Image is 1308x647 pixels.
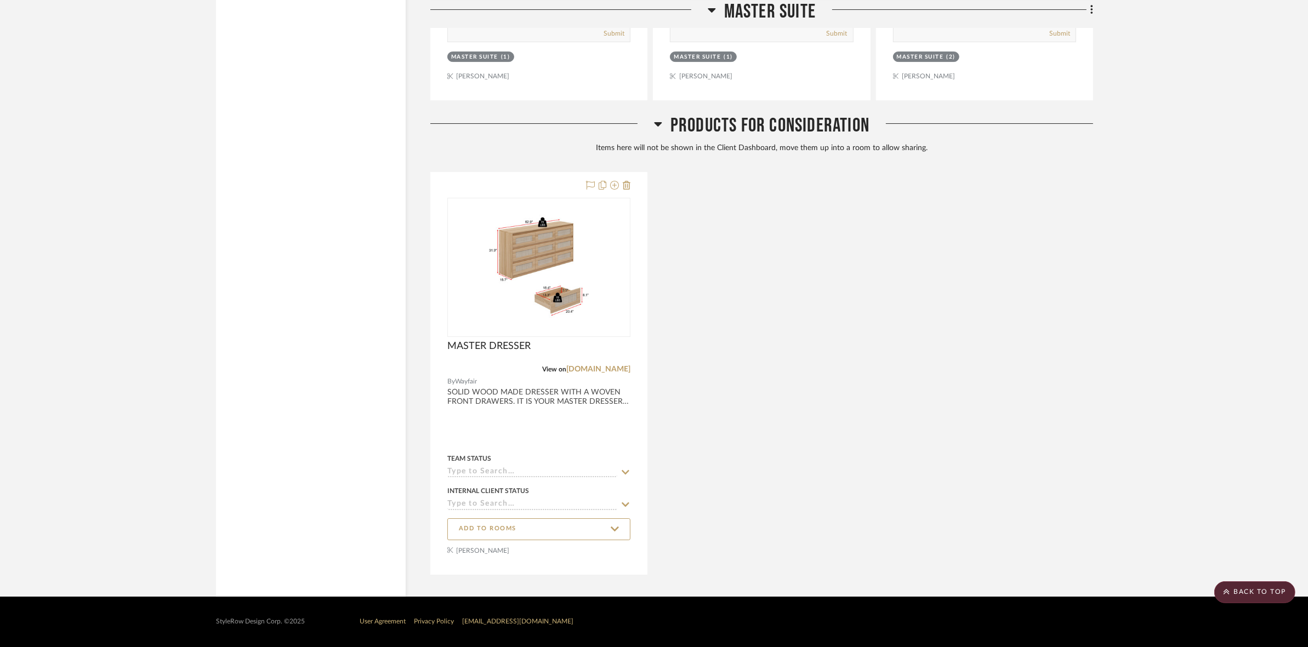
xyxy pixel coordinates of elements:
[447,486,529,496] div: Internal Client Status
[1049,28,1070,38] button: Submit
[414,618,454,625] a: Privacy Policy
[897,53,944,61] div: MASTER SUITE
[947,53,956,61] div: (2)
[566,365,630,373] a: [DOMAIN_NAME]
[447,376,455,387] span: By
[674,53,721,61] div: MASTER SUITE
[827,28,848,38] button: Submit
[447,454,491,463] div: Team Status
[1214,581,1295,603] scroll-to-top-button: BACK TO TOP
[470,199,607,336] img: MASTER DRESSER
[447,518,630,540] button: ADD TO ROOMS
[670,114,869,138] span: Products For Consideration
[459,524,516,534] span: ADD TO ROOMS
[447,500,617,510] input: Type to Search…
[447,467,617,478] input: Type to Search…
[542,366,566,373] span: View on
[360,618,406,625] a: User Agreement
[447,340,531,352] span: MASTER DRESSER
[451,53,498,61] div: MASTER SUITE
[430,142,1093,154] div: Items here will not be shown in the Client Dashboard, move them up into a room to allow sharing.
[216,617,305,626] div: StyleRow Design Corp. ©2025
[501,53,510,61] div: (1)
[604,28,624,38] button: Submit
[724,53,733,61] div: (1)
[462,618,573,625] a: [EMAIL_ADDRESS][DOMAIN_NAME]
[455,376,477,387] span: Wayfair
